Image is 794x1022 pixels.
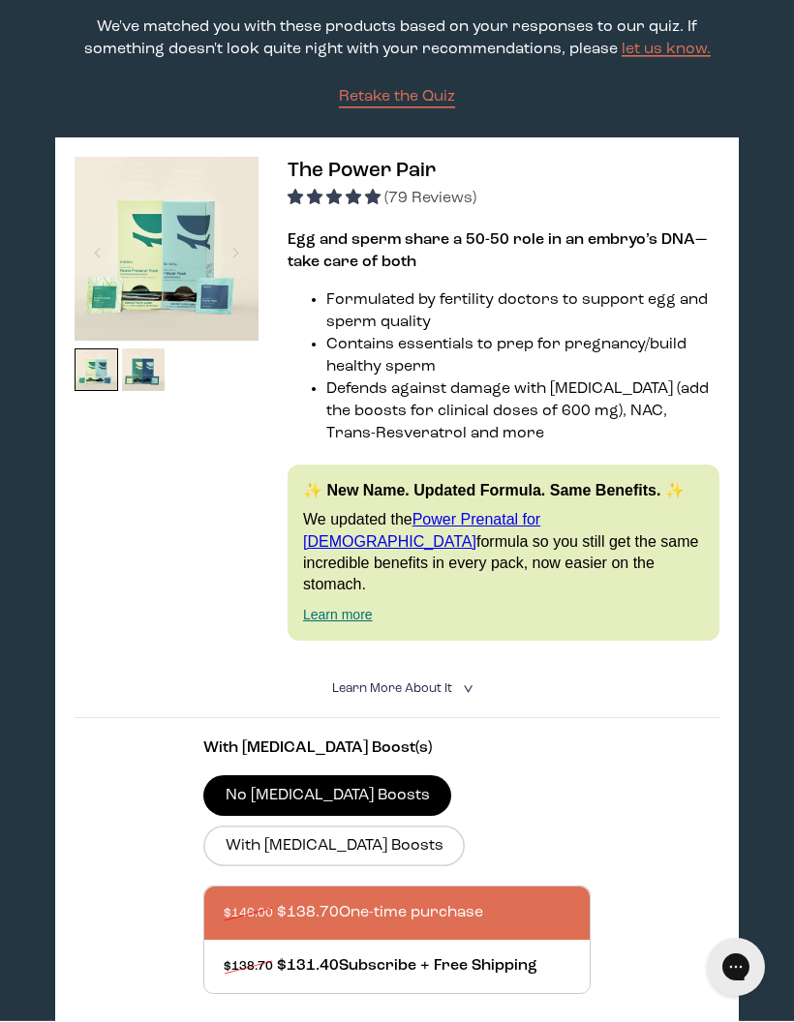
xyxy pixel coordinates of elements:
span: The Power Pair [288,161,436,181]
a: Retake the Quiz [339,86,455,108]
img: thumbnail image [75,157,259,341]
span: Learn More About it [332,682,452,695]
li: Formulated by fertility doctors to support egg and sperm quality [326,289,719,334]
span: Retake the Quiz [339,89,455,105]
a: Power Prenatal for [DEMOGRAPHIC_DATA] [303,511,540,549]
label: No [MEDICAL_DATA] Boosts [203,775,451,816]
a: Learn more [303,607,373,622]
p: We've matched you with these products based on your responses to our quiz. If something doesn't l... [55,16,739,61]
span: 4.92 stars [288,191,384,206]
li: Defends against damage with [MEDICAL_DATA] (add the boosts for clinical doses of 600 mg), NAC, Tr... [326,378,719,445]
p: We updated the formula so you still get the same incredible benefits in every pack, now easier on... [303,509,704,596]
span: (79 Reviews) [384,191,476,206]
label: With [MEDICAL_DATA] Boosts [203,826,465,866]
img: thumbnail image [122,348,166,392]
strong: Egg and sperm share a 50-50 role in an embryo’s DNA—take care of both [288,232,707,270]
img: thumbnail image [75,348,118,392]
iframe: Gorgias live chat messenger [697,931,775,1003]
strong: ✨ New Name. Updated Formula. Same Benefits. ✨ [303,482,685,498]
i: < [457,683,475,694]
li: Contains essentials to prep for pregnancy/build healthy sperm [326,334,719,378]
a: let us know. [622,42,711,57]
summary: Learn More About it < [332,679,462,698]
p: With [MEDICAL_DATA] Boost(s) [203,737,591,760]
